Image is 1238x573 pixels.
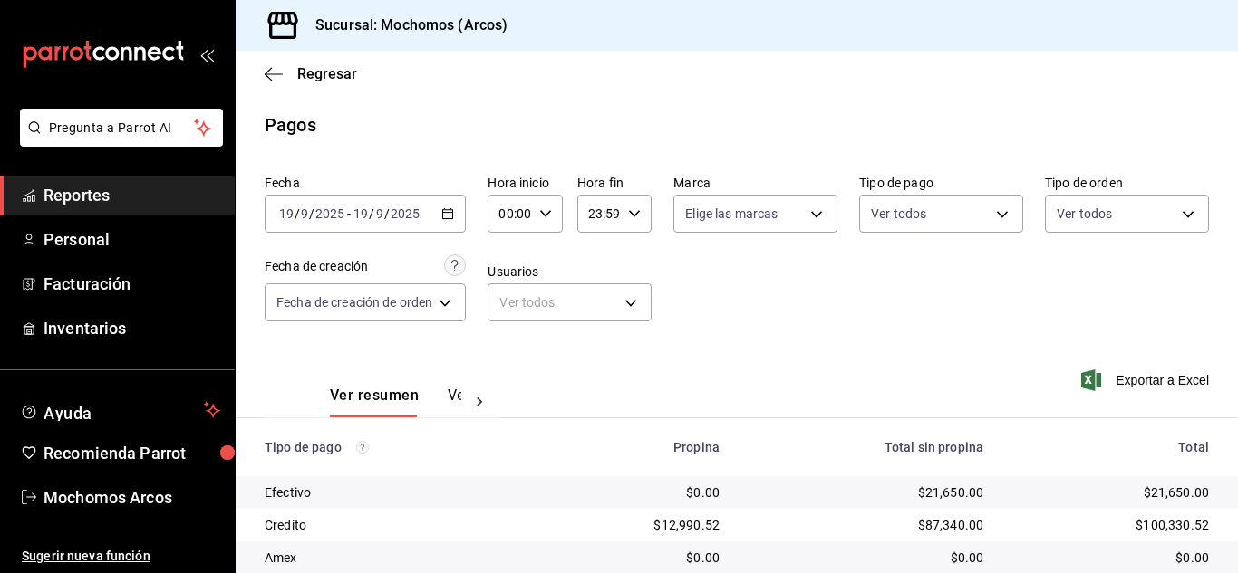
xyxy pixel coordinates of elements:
[369,206,374,221] span: /
[673,177,837,189] label: Marca
[488,265,652,278] label: Usuarios
[448,387,516,417] button: Ver pagos
[1012,483,1209,501] div: $21,650.00
[276,293,432,311] span: Fecha de creación de orden
[300,206,309,221] input: --
[314,206,345,221] input: ----
[554,516,720,534] div: $12,990.52
[44,227,220,252] span: Personal
[265,440,525,454] div: Tipo de pago
[49,119,195,138] span: Pregunta a Parrot AI
[577,177,652,189] label: Hora fin
[554,483,720,501] div: $0.00
[749,549,983,567] div: $0.00
[265,257,368,276] div: Fecha de creación
[44,485,220,510] span: Mochomos Arcos
[265,177,466,189] label: Fecha
[295,206,300,221] span: /
[44,441,220,465] span: Recomienda Parrot
[20,109,223,147] button: Pregunta a Parrot AI
[554,440,720,454] div: Propina
[1045,177,1209,189] label: Tipo de orden
[44,316,220,340] span: Inventarios
[1057,205,1112,223] span: Ver todos
[871,205,926,223] span: Ver todos
[199,47,214,62] button: open_drawer_menu
[265,516,525,534] div: Credito
[297,65,357,82] span: Regresar
[44,183,220,207] span: Reportes
[265,111,316,138] div: Pagos
[22,547,220,566] span: Sugerir nueva función
[265,549,525,567] div: Amex
[488,283,652,321] div: Ver todos
[347,206,351,221] span: -
[301,14,508,36] h3: Sucursal: Mochomos (Arcos)
[1085,369,1209,391] button: Exportar a Excel
[44,272,220,296] span: Facturación
[554,549,720,567] div: $0.00
[265,483,525,501] div: Efectivo
[1012,440,1209,454] div: Total
[749,516,983,534] div: $87,340.00
[1012,549,1209,567] div: $0.00
[375,206,384,221] input: --
[749,440,983,454] div: Total sin propina
[356,441,369,454] svg: Los pagos realizados con Pay y otras terminales son montos brutos.
[685,205,778,223] span: Elige las marcas
[330,387,419,417] button: Ver resumen
[330,387,461,417] div: navigation tabs
[390,206,421,221] input: ----
[1012,516,1209,534] div: $100,330.52
[749,483,983,501] div: $21,650.00
[278,206,295,221] input: --
[44,399,197,421] span: Ayuda
[13,131,223,150] a: Pregunta a Parrot AI
[265,65,357,82] button: Regresar
[384,206,390,221] span: /
[353,206,369,221] input: --
[309,206,314,221] span: /
[859,177,1023,189] label: Tipo de pago
[488,177,562,189] label: Hora inicio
